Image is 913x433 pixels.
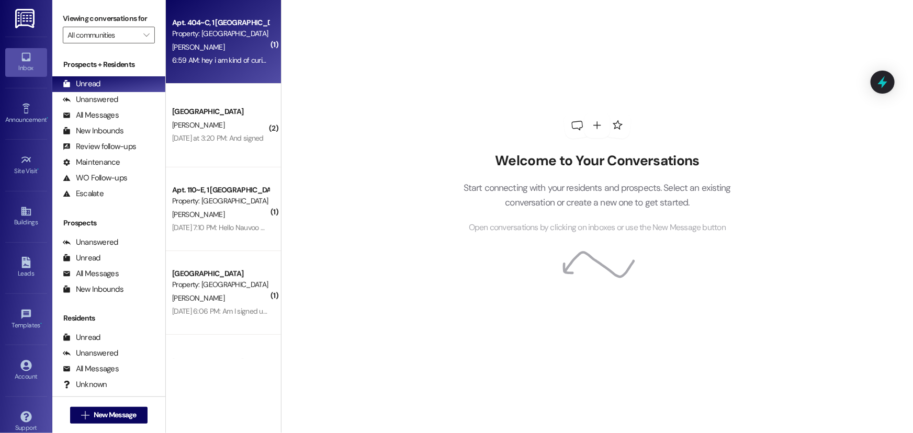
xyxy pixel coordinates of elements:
label: Viewing conversations for [63,10,155,27]
div: New Inbounds [63,284,123,295]
div: Property: [GEOGRAPHIC_DATA] [172,196,269,207]
div: Unanswered [63,237,118,248]
div: All Messages [63,268,119,279]
div: Unread [63,332,100,343]
div: Prospects [52,218,165,229]
div: Unanswered [63,94,118,105]
div: Unknown [63,379,107,390]
span: [PERSON_NAME] [172,293,224,303]
span: New Message [94,409,137,420]
div: Maintenance [63,157,120,168]
a: Inbox [5,48,47,76]
div: Apt. 404~C, 1 [GEOGRAPHIC_DATA] [172,17,269,28]
h2: Welcome to Your Conversations [448,153,747,169]
div: Review follow-ups [63,141,136,152]
button: New Message [70,407,148,424]
div: [DATE] 6:06 PM: Am I signed up for a parking pass in the fall? [172,306,356,316]
span: • [40,320,42,327]
div: Escalate [63,188,104,199]
a: Site Visit • [5,151,47,179]
span: • [47,115,48,122]
div: New Inbounds [63,126,123,136]
div: [GEOGRAPHIC_DATA] [172,106,269,117]
p: Start connecting with your residents and prospects. Select an existing conversation or create a n... [448,180,747,210]
div: Unanswered [63,348,118,359]
span: [PERSON_NAME] [172,120,224,130]
div: [GEOGRAPHIC_DATA] [172,357,269,368]
div: WO Follow-ups [63,173,127,184]
a: Leads [5,254,47,282]
img: ResiDesk Logo [15,9,37,28]
a: Templates • [5,305,47,334]
a: Account [5,357,47,385]
span: • [38,166,39,173]
div: All Messages [63,110,119,121]
span: Open conversations by clicking on inboxes or use the New Message button [469,221,726,234]
div: Prospects + Residents [52,59,165,70]
div: All Messages [63,363,119,374]
span: [PERSON_NAME] [172,42,224,52]
div: Property: [GEOGRAPHIC_DATA] [172,279,269,290]
div: Apt. 110~E, 1 [GEOGRAPHIC_DATA] [172,185,269,196]
div: Residents [52,313,165,324]
div: Unread [63,253,100,264]
div: Unread [63,78,100,89]
i:  [143,31,149,39]
div: [DATE] at 3:20 PM: And signed [172,133,264,143]
i:  [81,411,89,419]
input: All communities [67,27,138,43]
div: [GEOGRAPHIC_DATA] [172,268,269,279]
a: Buildings [5,202,47,231]
span: [PERSON_NAME] [172,210,224,219]
div: Property: [GEOGRAPHIC_DATA] [172,28,269,39]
